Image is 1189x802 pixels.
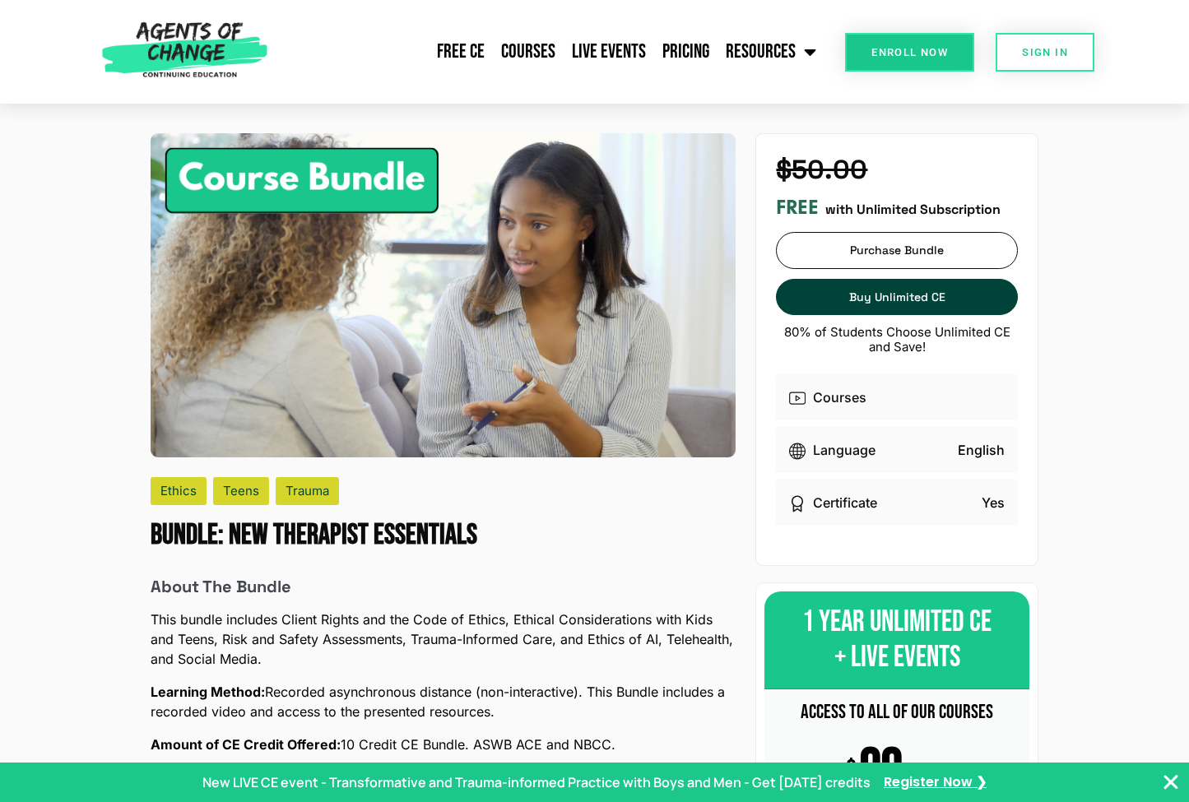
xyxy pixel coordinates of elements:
[429,31,493,72] a: Free CE
[982,493,1005,512] p: Yes
[776,196,819,220] h3: FREE
[849,290,945,304] span: Buy Unlimited CE
[764,591,1029,689] div: 1 YEAR UNLIMITED CE + LIVE EVENTS
[151,682,736,721] p: Recorded asynchronous distance (non-interactive). This Bundle includes a recorded video and acces...
[1161,772,1181,792] button: Close Banner
[813,387,866,407] p: Courses
[276,477,339,505] div: Trauma
[151,577,736,596] h6: About The Bundle
[1022,47,1068,58] span: SIGN IN
[845,33,974,72] a: Enroll Now
[813,440,875,460] p: Language
[151,477,207,505] div: Ethics
[860,760,903,778] div: 99
[151,518,736,553] h1: New Therapist Essentials - 10 Credit CE Bundle
[846,761,857,779] span: $
[776,154,1018,185] h4: $50.00
[771,693,1023,732] div: ACCESS TO ALL OF OUR COURSES
[654,31,718,72] a: Pricing
[776,232,1018,268] a: Purchase Bundle
[151,610,736,669] p: This bundle includes Client Rights and the Code of Ethics, Ethical Considerations with Kids and T...
[718,31,824,72] a: Resources
[850,243,944,257] span: Purchase Bundle
[776,196,1018,220] div: with Unlimited Subscription
[884,773,987,791] a: Register Now ❯
[813,493,877,512] p: Certificate
[871,47,948,58] span: Enroll Now
[151,684,265,700] b: Learning Method:
[776,279,1018,315] a: Buy Unlimited CE
[151,735,341,754] span: Amount of CE Credit Offered:
[958,440,1005,460] p: English
[202,772,871,792] p: New LIVE CE event - Transformative and Trauma-informed Practice with Boys and Men - Get [DATE] cr...
[996,33,1094,72] a: SIGN IN
[275,31,824,72] nav: Menu
[151,735,736,754] p: 10 Credit CE Bundle. ASWB ACE and NBCC.
[493,31,564,72] a: Courses
[151,133,736,457] img: New Therapist Essentials - 10 Credit CE Bundle
[776,325,1018,355] p: 80% of Students Choose Unlimited CE and Save!
[564,31,654,72] a: Live Events
[213,477,269,505] div: Teens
